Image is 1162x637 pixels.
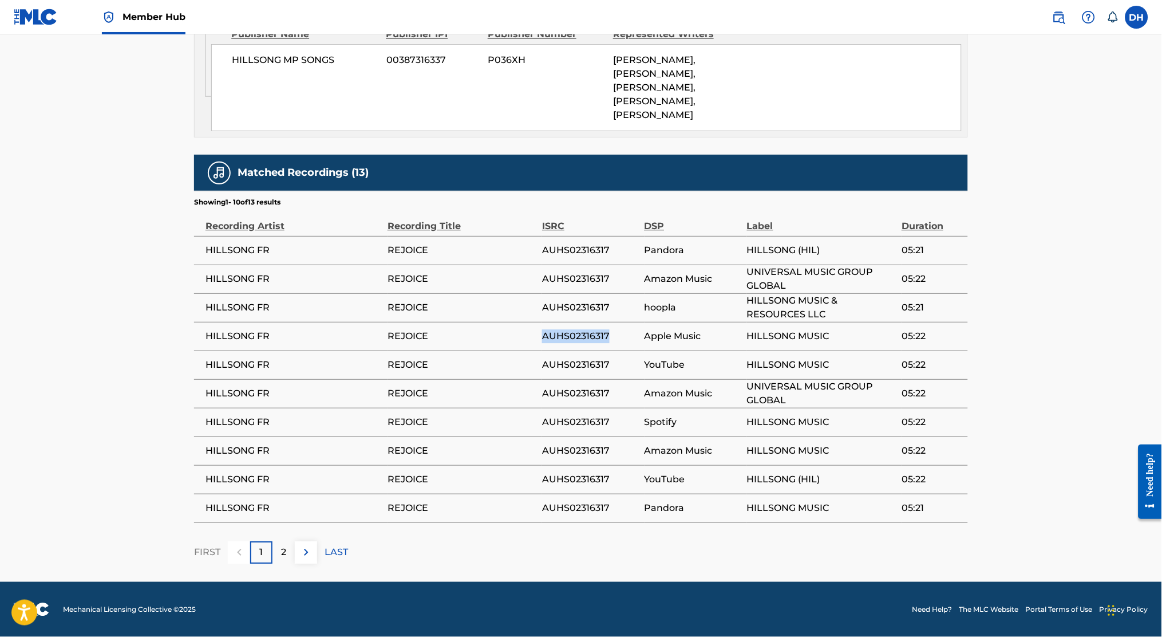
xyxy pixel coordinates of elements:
span: HILLSONG MUSIC [747,415,896,429]
img: search [1052,10,1066,24]
span: Pandora [645,243,742,257]
span: REJOICE [388,272,536,286]
img: help [1082,10,1096,24]
span: 05:22 [902,358,962,372]
span: 05:21 [902,301,962,314]
span: 05:22 [902,473,962,486]
span: HILLSONG FR [205,243,382,257]
span: HILLSONG FR [205,387,382,400]
p: 1 [260,545,263,559]
div: Recording Artist [205,207,382,233]
div: Publisher Name [231,27,377,41]
span: 05:22 [902,272,962,286]
span: 05:21 [902,243,962,257]
div: Help [1077,6,1100,29]
span: REJOICE [388,387,536,400]
span: HILLSONG FR [205,272,382,286]
img: logo [14,603,49,616]
img: Matched Recordings [212,166,226,180]
iframe: Chat Widget [1105,582,1162,637]
div: DSP [645,207,742,233]
span: 05:21 [902,501,962,515]
span: UNIVERSAL MUSIC GROUP GLOBAL [747,380,896,407]
div: Label [747,207,896,233]
span: 00387316337 [386,53,479,67]
span: HILLSONG MP SONGS [232,53,378,67]
span: hoopla [645,301,742,314]
img: MLC Logo [14,9,58,25]
div: Recording Title [388,207,536,233]
span: 05:22 [902,387,962,400]
span: YouTube [645,358,742,372]
span: REJOICE [388,329,536,343]
h5: Matched Recordings (13) [238,166,369,179]
span: REJOICE [388,301,536,314]
span: REJOICE [388,473,536,486]
a: Portal Terms of Use [1026,604,1093,615]
span: REJOICE [388,501,536,515]
span: Amazon Music [645,387,742,400]
a: Privacy Policy [1100,604,1148,615]
div: Drag [1108,593,1115,628]
span: UNIVERSAL MUSIC GROUP GLOBAL [747,265,896,293]
span: Apple Music [645,329,742,343]
span: AUHS02316317 [542,243,638,257]
span: Member Hub [122,10,185,23]
span: Spotify [645,415,742,429]
div: Publisher IPI [386,27,479,41]
span: HILLSONG FR [205,444,382,458]
div: Notifications [1107,11,1118,23]
div: Represented Writers [613,27,730,41]
span: HILLSONG MUSIC [747,501,896,515]
a: The MLC Website [959,604,1019,615]
div: Duration [902,207,962,233]
img: Top Rightsholder [102,10,116,24]
span: AUHS02316317 [542,444,638,458]
span: HILLSONG FR [205,415,382,429]
span: REJOICE [388,358,536,372]
a: Public Search [1048,6,1070,29]
span: REJOICE [388,243,536,257]
span: HILLSONG FR [205,329,382,343]
span: P036XH [488,53,604,67]
span: HILLSONG MUSIC [747,358,896,372]
span: HILLSONG MUSIC [747,329,896,343]
div: Publisher Number [488,27,604,41]
div: User Menu [1125,6,1148,29]
span: AUHS02316317 [542,387,638,400]
span: AUHS02316317 [542,501,638,515]
span: HILLSONG MUSIC [747,444,896,458]
span: Mechanical Licensing Collective © 2025 [63,604,196,615]
span: HILLSONG (HIL) [747,473,896,486]
span: HILLSONG FR [205,358,382,372]
span: AUHS02316317 [542,301,638,314]
span: 05:22 [902,415,962,429]
span: HILLSONG (HIL) [747,243,896,257]
span: HILLSONG FR [205,501,382,515]
span: AUHS02316317 [542,329,638,343]
p: 2 [281,545,286,559]
iframe: Resource Center [1130,435,1162,528]
div: ISRC [542,207,638,233]
p: LAST [325,545,348,559]
img: right [299,545,313,559]
span: REJOICE [388,444,536,458]
span: YouTube [645,473,742,486]
span: Amazon Music [645,444,742,458]
span: [PERSON_NAME], [PERSON_NAME], [PERSON_NAME], [PERSON_NAME], [PERSON_NAME] [613,54,695,120]
span: 05:22 [902,444,962,458]
a: Need Help? [912,604,952,615]
span: HILLSONG FR [205,301,382,314]
span: HILLSONG FR [205,473,382,486]
p: FIRST [194,545,220,559]
span: AUHS02316317 [542,415,638,429]
span: AUHS02316317 [542,358,638,372]
span: Amazon Music [645,272,742,286]
span: Pandora [645,501,742,515]
span: AUHS02316317 [542,473,638,486]
span: AUHS02316317 [542,272,638,286]
span: REJOICE [388,415,536,429]
p: Showing 1 - 10 of 13 results [194,197,280,207]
